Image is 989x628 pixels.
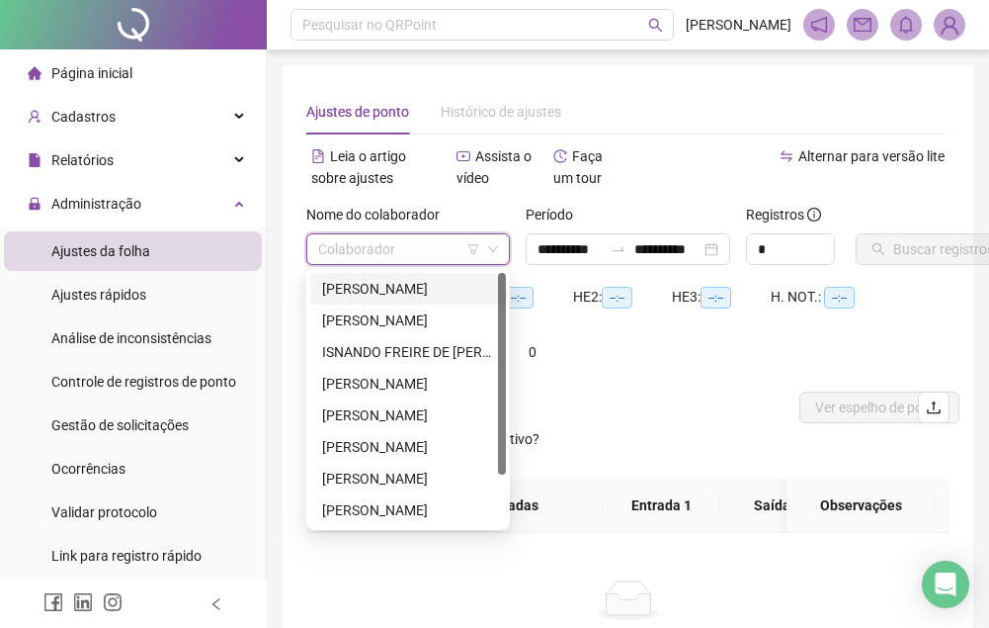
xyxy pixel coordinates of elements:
[310,336,506,368] div: ISNANDO FREIRE DE SANTANA
[322,278,494,300] div: [PERSON_NAME]
[28,153,41,167] span: file
[719,479,836,533] th: Saída 1
[103,592,123,612] span: instagram
[503,287,534,309] span: --:--
[322,341,494,363] div: ISNANDO FREIRE DE [PERSON_NAME]
[799,392,959,423] button: Ver espelho de ponto
[897,16,915,34] span: bell
[771,286,899,309] div: H. NOT.:
[310,494,506,526] div: ROMARIO VIANA ALVES
[51,196,141,212] span: Administração
[686,14,791,36] span: [PERSON_NAME]
[786,479,935,533] th: Observações
[322,373,494,395] div: [PERSON_NAME]
[611,241,626,257] span: to
[529,344,536,360] span: 0
[306,204,453,225] label: Nome do colaborador
[602,287,632,309] span: --:--
[474,286,573,309] div: HE 1:
[322,468,494,490] div: [PERSON_NAME]
[51,548,202,564] span: Link para registro rápido
[648,18,663,33] span: search
[51,330,211,346] span: Análise de inconsistências
[310,463,506,494] div: LUIS AUGUSTO DE SA ALENCAR
[807,208,821,222] span: info-circle
[746,204,821,225] span: Registros
[553,149,567,163] span: history
[456,149,470,163] span: youtube
[456,148,532,186] span: Assista o vídeo
[311,149,325,163] span: file-text
[672,286,771,309] div: HE 3:
[802,494,919,516] span: Observações
[28,110,41,124] span: user-add
[310,273,506,305] div: CLAYLANE ALVES MARTINS
[310,368,506,400] div: KAROLINE KELLY SOUZA SANTOS
[441,104,561,120] span: Histórico de ajustes
[310,431,506,463] div: LEONARDO FREITAS DA SILVA
[73,592,93,612] span: linkedin
[51,109,116,125] span: Cadastros
[306,104,409,120] span: Ajustes de ponto
[603,479,719,533] th: Entrada 1
[854,16,871,34] span: mail
[611,241,626,257] span: swap-right
[43,592,63,612] span: facebook
[51,152,114,168] span: Relatórios
[798,148,945,164] span: Alternar para versão lite
[467,243,479,255] span: filter
[487,243,499,255] span: down
[322,499,494,521] div: [PERSON_NAME]
[322,404,494,426] div: [PERSON_NAME]
[51,461,125,477] span: Ocorrências
[51,287,146,303] span: Ajustes rápidos
[51,417,189,433] span: Gestão de solicitações
[926,400,942,415] span: upload
[310,305,506,336] div: FRANCISCO WILLIELSON AURELIO FELIX
[573,286,672,309] div: HE 2:
[322,310,494,331] div: [PERSON_NAME]
[209,597,223,611] span: left
[810,16,828,34] span: notification
[526,204,586,225] label: Período
[553,148,603,186] span: Faça um tour
[701,287,731,309] span: --:--
[51,243,150,259] span: Ajustes da folha
[51,504,157,520] span: Validar protocolo
[310,400,506,431] div: KAWAN DE SOUZA COSTA
[824,287,855,309] span: --:--
[28,197,41,211] span: lock
[51,65,132,81] span: Página inicial
[51,374,236,390] span: Controle de registros de ponto
[935,10,964,40] img: 76514
[311,148,406,186] span: Leia o artigo sobre ajustes
[922,561,969,608] div: Open Intercom Messenger
[780,149,793,163] span: swap
[322,436,494,458] div: [PERSON_NAME]
[28,66,41,80] span: home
